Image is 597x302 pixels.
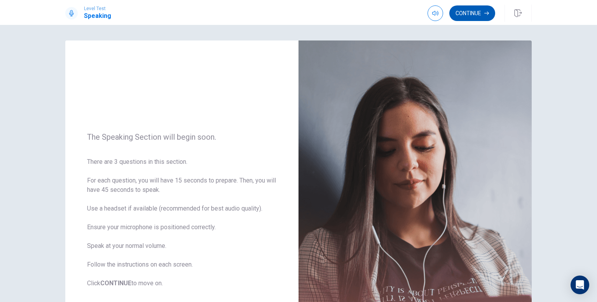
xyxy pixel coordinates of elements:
b: CONTINUE [100,279,131,287]
span: The Speaking Section will begin soon. [87,132,277,142]
button: Continue [449,5,495,21]
div: Open Intercom Messenger [571,276,589,294]
span: There are 3 questions in this section. For each question, you will have 15 seconds to prepare. Th... [87,157,277,288]
span: Level Test [84,6,111,11]
h1: Speaking [84,11,111,21]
